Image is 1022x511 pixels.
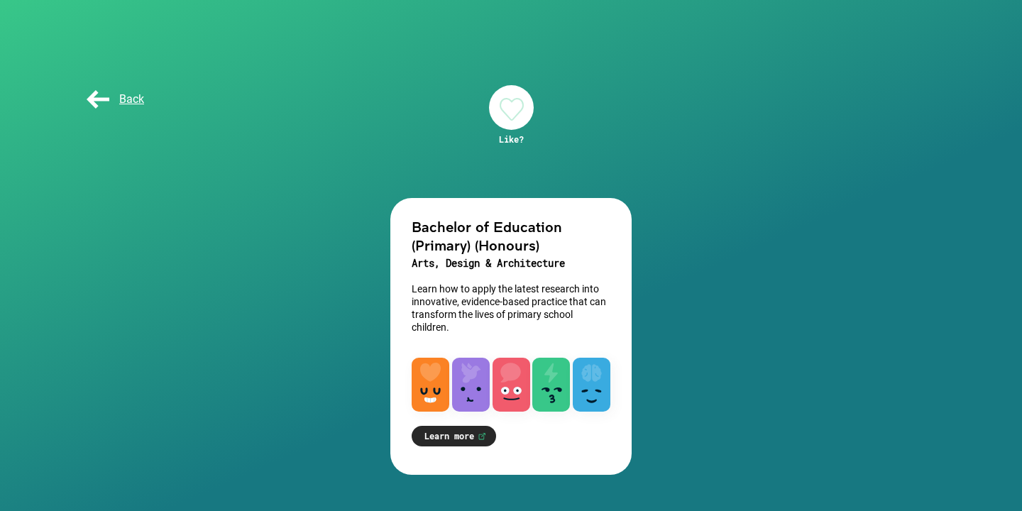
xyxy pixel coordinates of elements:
[478,432,486,441] img: Learn more
[412,426,496,446] a: Learn more
[412,217,610,254] h2: Bachelor of Education (Primary) (Honours)
[489,133,534,145] div: Like?
[84,92,144,106] span: Back
[412,254,610,273] h3: Arts, Design & Architecture
[412,282,610,334] p: Learn how to apply the latest research into innovative, evidence-based practice that can transfor...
